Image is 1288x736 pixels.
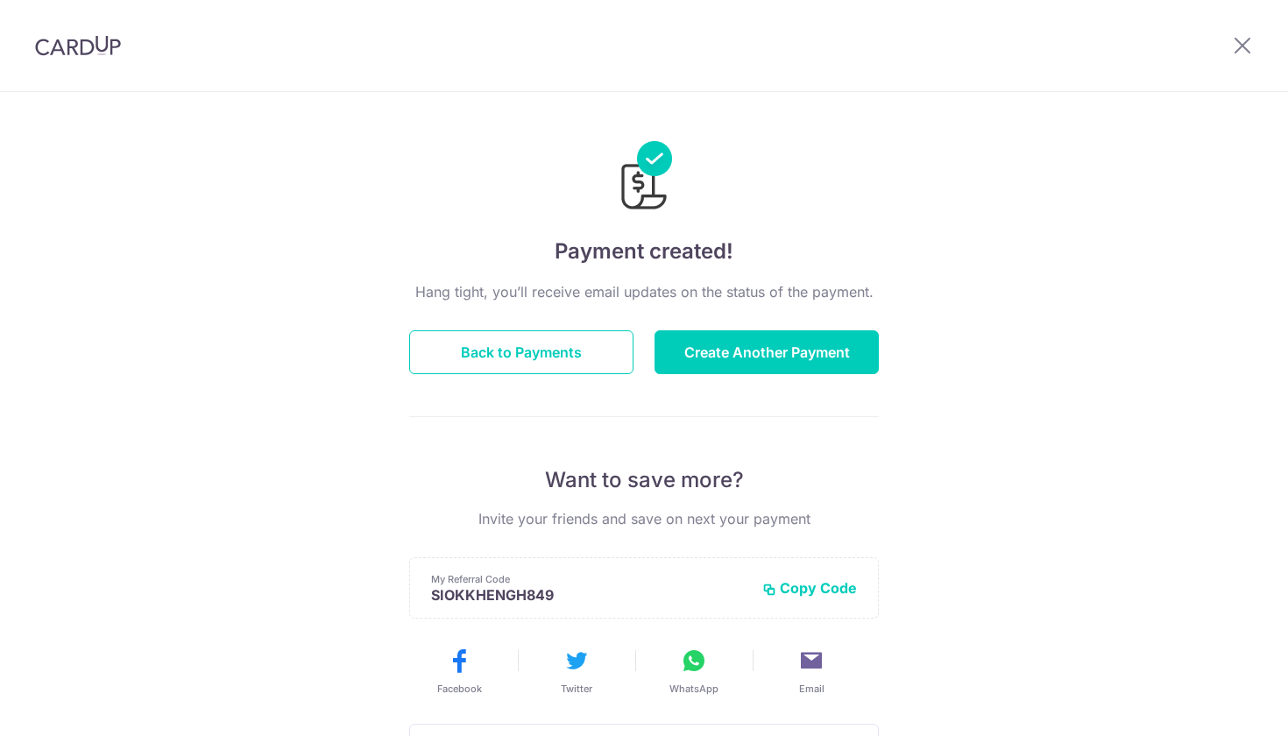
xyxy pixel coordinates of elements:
[561,682,592,696] span: Twitter
[431,572,748,586] p: My Referral Code
[655,330,879,374] button: Create Another Payment
[431,586,748,604] p: SIOKKHENGH849
[409,330,633,374] button: Back to Payments
[409,281,879,302] p: Hang tight, you’ll receive email updates on the status of the payment.
[409,466,879,494] p: Want to save more?
[616,141,672,215] img: Payments
[437,682,482,696] span: Facebook
[669,682,718,696] span: WhatsApp
[35,35,121,56] img: CardUp
[762,579,857,597] button: Copy Code
[760,647,863,696] button: Email
[409,236,879,267] h4: Payment created!
[799,682,824,696] span: Email
[407,647,511,696] button: Facebook
[525,647,628,696] button: Twitter
[642,647,746,696] button: WhatsApp
[409,508,879,529] p: Invite your friends and save on next your payment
